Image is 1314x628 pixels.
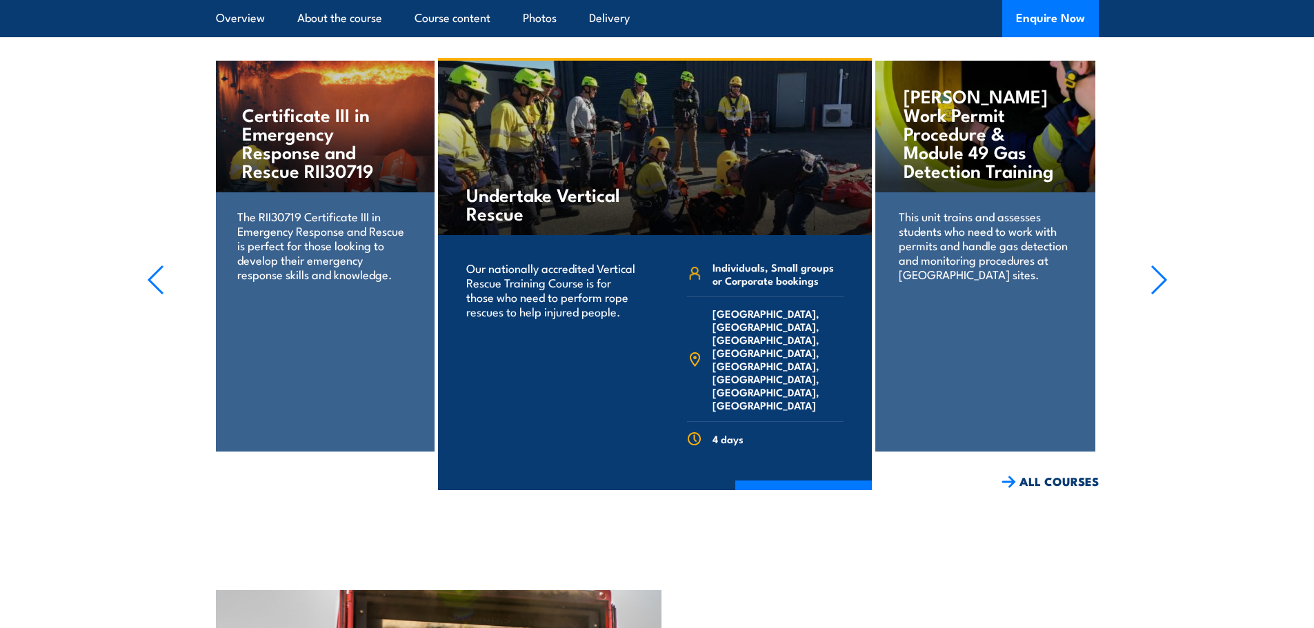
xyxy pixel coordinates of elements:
h4: [PERSON_NAME] Work Permit Procedure & Module 49 Gas Detection Training [904,86,1067,179]
h4: Certificate III in Emergency Response and Rescue RII30719 [242,105,406,179]
a: COURSE DETAILS [735,480,872,516]
span: [GEOGRAPHIC_DATA], [GEOGRAPHIC_DATA], [GEOGRAPHIC_DATA], [GEOGRAPHIC_DATA], [GEOGRAPHIC_DATA], [G... [713,307,844,412]
h4: Undertake Vertical Rescue [466,185,628,222]
span: Individuals, Small groups or Corporate bookings [713,261,844,287]
p: This unit trains and assesses students who need to work with permits and handle gas detection and... [899,209,1072,281]
a: ALL COURSES [1002,474,1099,489]
p: Our nationally accredited Vertical Rescue Training Course is for those who need to perform rope r... [466,261,637,318]
span: 4 days [713,432,744,445]
p: The RII30719 Certificate III in Emergency Response and Rescue is perfect for those looking to dev... [237,209,410,281]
